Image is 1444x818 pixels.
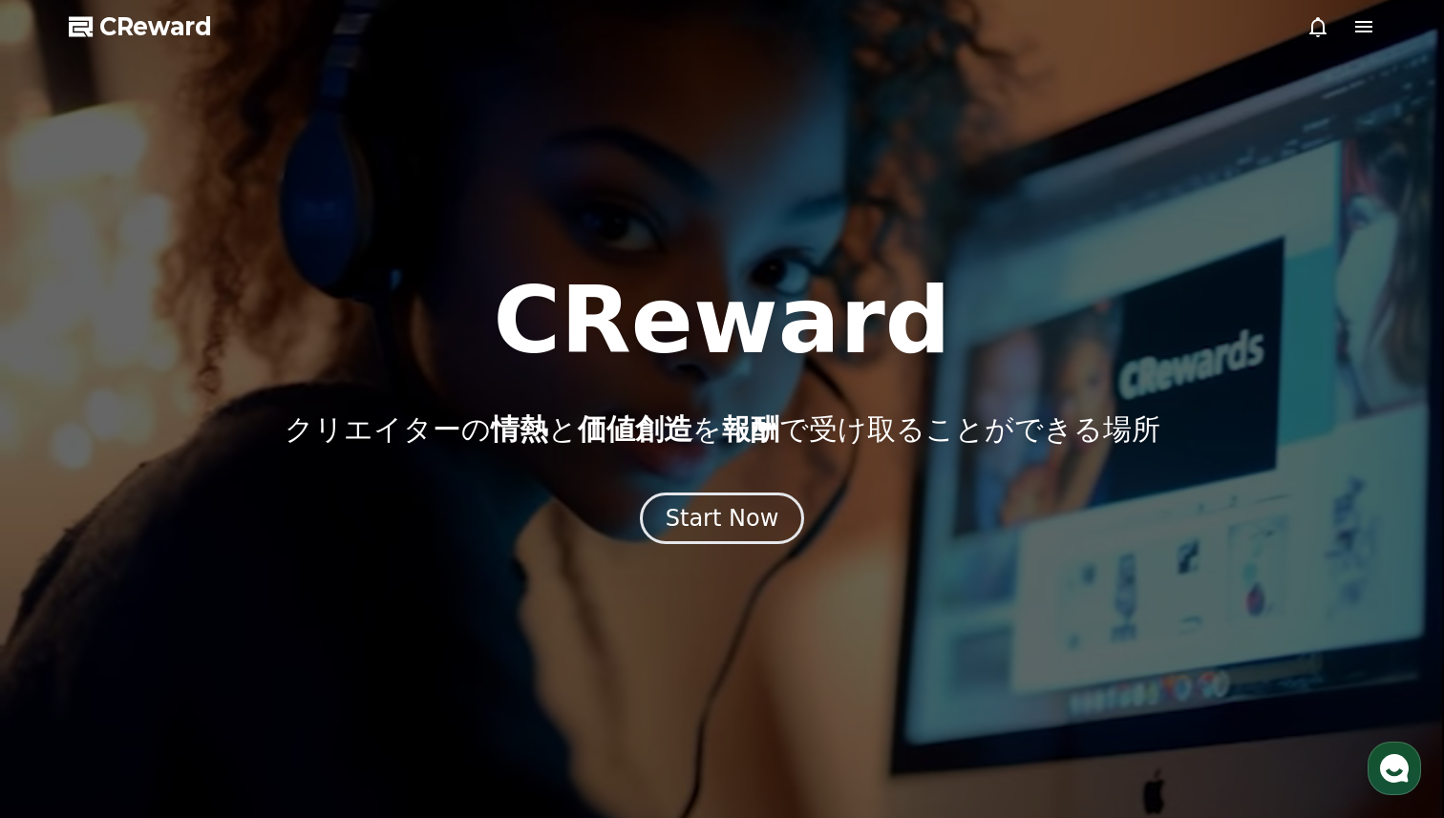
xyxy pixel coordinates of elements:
[283,634,329,649] span: Settings
[493,275,950,367] h1: CReward
[285,412,1160,447] p: クリエイターの と を で受け取ることができる場所
[6,605,126,653] a: Home
[49,634,82,649] span: Home
[722,412,779,446] span: 報酬
[578,412,692,446] span: 価値創造
[640,493,805,544] button: Start Now
[126,605,246,653] a: Messages
[99,11,212,42] span: CReward
[69,11,212,42] a: CReward
[159,635,215,650] span: Messages
[491,412,548,446] span: 情熱
[640,512,805,530] a: Start Now
[246,605,367,653] a: Settings
[666,503,779,534] div: Start Now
